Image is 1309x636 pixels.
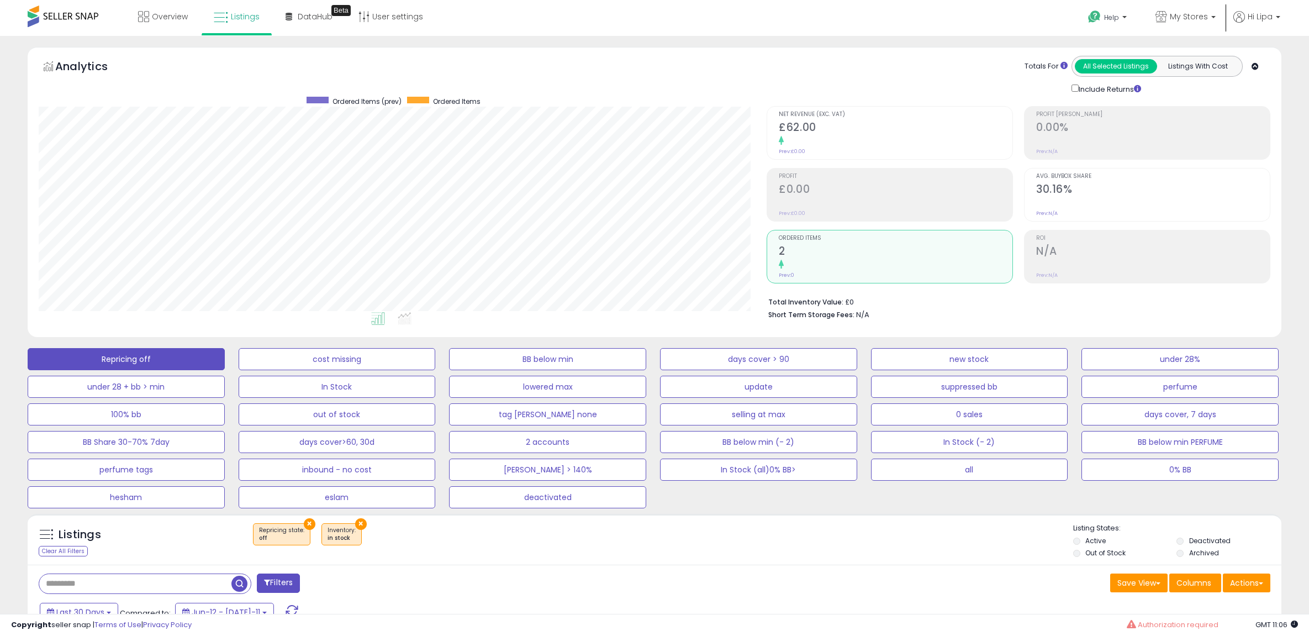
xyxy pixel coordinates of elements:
div: in stock [328,534,356,542]
a: Privacy Policy [143,619,192,630]
span: Help [1104,13,1119,22]
h2: 0.00% [1036,121,1270,136]
div: Tooltip anchor [331,5,351,16]
div: Include Returns [1063,82,1154,95]
small: Prev: 0 [779,272,794,278]
div: seller snap | | [11,620,192,630]
button: under 28 + bb > min [28,376,225,398]
button: days cover, 7 days [1081,403,1279,425]
button: days cover>60, 30d [239,431,436,453]
button: BB below min PERFUME [1081,431,1279,453]
span: 2025-08-11 11:06 GMT [1255,619,1298,630]
a: Terms of Use [94,619,141,630]
span: Hi Lipa [1248,11,1273,22]
label: Out of Stock [1085,548,1126,558]
button: deactivated [449,486,646,508]
button: 0 sales [871,403,1068,425]
button: perfume [1081,376,1279,398]
button: BB below min [449,348,646,370]
button: BB below min (- 2) [660,431,857,453]
div: Totals For [1025,61,1068,72]
button: In Stock (all)0% BB> [660,459,857,481]
button: selling at max [660,403,857,425]
button: Repricing off [28,348,225,370]
span: ROI [1036,235,1270,241]
a: Help [1079,2,1138,36]
span: Profit [PERSON_NAME] [1036,112,1270,118]
button: [PERSON_NAME] > 140% [449,459,646,481]
small: Prev: N/A [1036,272,1058,278]
button: under 28% [1081,348,1279,370]
button: Actions [1223,574,1270,592]
button: Last 30 Days [40,603,118,622]
button: All Selected Listings [1075,59,1157,73]
button: In Stock (- 2) [871,431,1068,453]
button: 100% bb [28,403,225,425]
h2: £0.00 [779,183,1012,198]
strong: Copyright [11,619,51,630]
i: Get Help [1088,10,1101,24]
button: Save View [1110,574,1168,592]
button: hesham [28,486,225,508]
span: Avg. Buybox Share [1036,174,1270,180]
h2: 30.16% [1036,183,1270,198]
a: Hi Lipa [1233,11,1280,36]
button: × [304,518,315,530]
span: Ordered Items [779,235,1012,241]
button: Listings With Cost [1157,59,1239,73]
button: Filters [257,574,300,593]
button: suppressed bb [871,376,1068,398]
span: Ordered Items (prev) [332,97,402,106]
b: Short Term Storage Fees: [768,310,854,319]
div: Clear All Filters [39,546,88,556]
p: Listing States: [1073,523,1282,534]
button: In Stock [239,376,436,398]
button: lowered max [449,376,646,398]
button: cost missing [239,348,436,370]
label: Active [1085,536,1106,545]
button: update [660,376,857,398]
label: Archived [1189,548,1219,558]
h2: 2 [779,245,1012,260]
span: Inventory : [328,526,356,543]
div: off [259,534,304,542]
button: × [355,518,367,530]
button: out of stock [239,403,436,425]
button: perfume tags [28,459,225,481]
h5: Analytics [55,59,129,77]
small: Prev: £0.00 [779,210,805,217]
button: new stock [871,348,1068,370]
small: Prev: N/A [1036,210,1058,217]
button: days cover > 90 [660,348,857,370]
b: Total Inventory Value: [768,297,843,307]
span: Repricing state : [259,526,304,543]
span: My Stores [1170,11,1208,22]
button: 2 accounts [449,431,646,453]
span: N/A [856,309,869,320]
span: Columns [1176,577,1211,588]
li: £0 [768,295,1262,308]
small: Prev: N/A [1036,148,1058,155]
button: BB Share 30-70% 7day [28,431,225,453]
h2: N/A [1036,245,1270,260]
span: Net Revenue (Exc. VAT) [779,112,1012,118]
button: Jun-12 - [DATE]-11 [175,603,274,622]
span: Listings [231,11,260,22]
span: Overview [152,11,188,22]
button: all [871,459,1068,481]
button: 0% BB [1081,459,1279,481]
button: Columns [1169,574,1221,592]
h5: Listings [59,527,101,543]
span: Ordered Items [433,97,481,106]
span: DataHub [298,11,332,22]
button: inbound - no cost [239,459,436,481]
label: Deactivated [1189,536,1231,545]
h2: £62.00 [779,121,1012,136]
button: tag [PERSON_NAME] none [449,403,646,425]
small: Prev: £0.00 [779,148,805,155]
button: eslam [239,486,436,508]
span: Profit [779,174,1012,180]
